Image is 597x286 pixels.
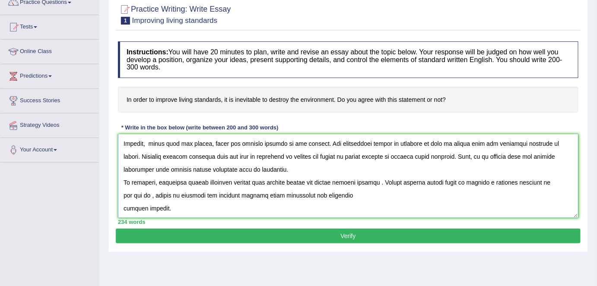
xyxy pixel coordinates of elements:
[118,41,578,78] h4: You will have 20 minutes to plan, write and revise an essay about the topic below. Your response ...
[116,229,581,243] button: Verify
[127,48,168,56] b: Instructions:
[0,15,99,37] a: Tests
[121,17,130,25] span: 1
[0,64,99,86] a: Predictions
[118,218,578,226] div: 234 words
[118,123,282,132] div: * Write in the box below (write between 200 and 300 words)
[118,87,578,113] h4: In order to improve living standards, it is inevitable to destroy the environment. Do you agree w...
[118,3,231,25] h2: Practice Writing: Write Essay
[0,138,99,160] a: Your Account
[132,16,217,25] small: Improving living standards
[0,89,99,110] a: Success Stories
[0,40,99,61] a: Online Class
[0,113,99,135] a: Strategy Videos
